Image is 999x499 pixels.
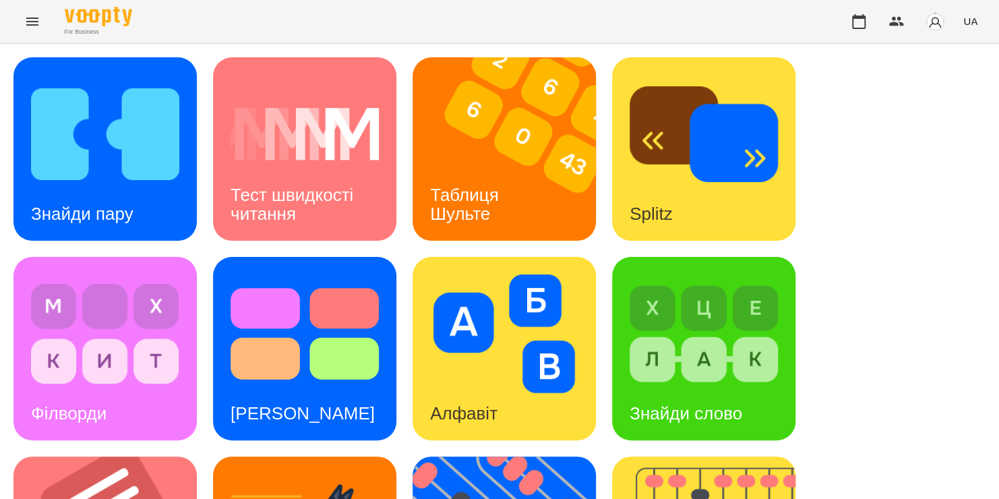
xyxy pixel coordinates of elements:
[413,57,613,241] img: Таблиця Шульте
[16,5,49,38] button: Menu
[630,75,778,194] img: Splitz
[413,57,596,241] a: Таблиця ШультеТаблиця Шульте
[31,75,179,194] img: Знайди пару
[31,274,179,393] img: Філворди
[963,14,977,28] span: UA
[630,204,673,224] h3: Splitz
[65,7,132,26] img: Voopty Logo
[630,403,742,423] h3: Знайди слово
[31,204,133,224] h3: Знайди пару
[430,403,497,423] h3: Алфавіт
[630,274,778,393] img: Знайди слово
[231,274,379,393] img: Тест Струпа
[430,185,504,223] h3: Таблиця Шульте
[31,403,107,423] h3: Філворди
[926,12,944,31] img: avatar_s.png
[213,57,396,241] a: Тест швидкості читанняТест швидкості читання
[65,28,132,36] span: For Business
[231,403,375,423] h3: [PERSON_NAME]
[430,274,578,393] img: Алфавіт
[413,257,596,440] a: АлфавітАлфавіт
[213,257,396,440] a: Тест Струпа[PERSON_NAME]
[13,257,197,440] a: ФілвордиФілворди
[612,57,795,241] a: SplitzSplitz
[612,257,795,440] a: Знайди словоЗнайди слово
[231,185,358,223] h3: Тест швидкості читання
[231,75,379,194] img: Тест швидкості читання
[958,9,983,34] button: UA
[13,57,197,241] a: Знайди паруЗнайди пару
